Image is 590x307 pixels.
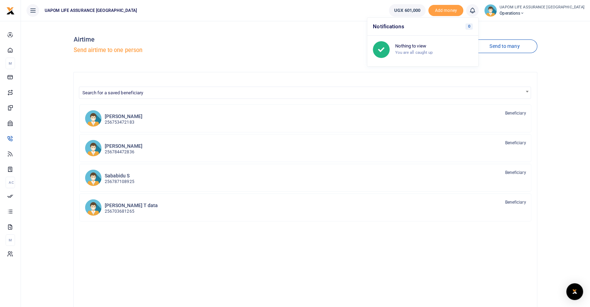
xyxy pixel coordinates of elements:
small: You are all caught up [395,50,433,55]
li: M [6,58,15,69]
span: Beneficiary [505,140,526,146]
span: UAPOM LIFE ASSURANCE [GEOGRAPHIC_DATA] [42,7,140,14]
h6: Notifications [367,18,478,36]
p: 256787108925 [104,178,134,185]
li: Ac [6,177,15,188]
span: Search for a saved beneficiary [79,87,531,98]
img: logo-small [6,7,15,15]
h6: [PERSON_NAME] [104,114,142,119]
h6: [PERSON_NAME] [104,143,142,149]
span: Beneficiary [505,169,526,176]
a: logo-small logo-large logo-large [6,8,15,13]
span: Search for a saved beneficiary [82,90,143,95]
li: M [6,234,15,246]
p: 256784472836 [104,149,142,155]
span: Add money [428,5,463,16]
img: EM [85,110,102,127]
a: EM [PERSON_NAME] 256753472183 Beneficiary [79,104,531,132]
div: Open Intercom Messenger [566,283,583,300]
a: SS Sababidu S 256787108925 Beneficiary [79,164,531,192]
a: Add money [428,7,463,13]
a: PM [PERSON_NAME] 256784472836 Beneficiary [79,134,531,162]
h4: Airtime [73,36,303,43]
img: PM [85,140,102,156]
span: Operations [500,10,584,16]
h6: Sababidu S [104,173,134,179]
a: Send to many [472,39,537,53]
span: Search for a saved beneficiary [79,87,531,99]
p: 256753472183 [104,119,142,126]
small: UAPOM LIFE ASSURANCE [GEOGRAPHIC_DATA] [500,5,584,10]
span: Beneficiary [505,110,526,116]
a: UGX 601,000 [389,4,426,17]
a: profile-user UAPOM LIFE ASSURANCE [GEOGRAPHIC_DATA] Operations [484,4,584,17]
span: 0 [465,23,473,30]
h5: Send airtime to one person [73,47,303,54]
span: UGX 601,000 [394,7,420,14]
li: Toup your wallet [428,5,463,16]
p: 256703681265 [104,208,158,215]
img: ATd [85,199,102,216]
img: SS [85,169,102,186]
span: Beneficiary [505,199,526,205]
a: Nothing to view You are all caught up [367,36,478,64]
h6: [PERSON_NAME] T data [104,203,158,209]
h6: Nothing to view [395,43,473,49]
a: ATd [PERSON_NAME] T data 256703681265 Beneficiary [79,193,531,221]
img: profile-user [484,4,497,17]
li: Wallet ballance [386,4,428,17]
